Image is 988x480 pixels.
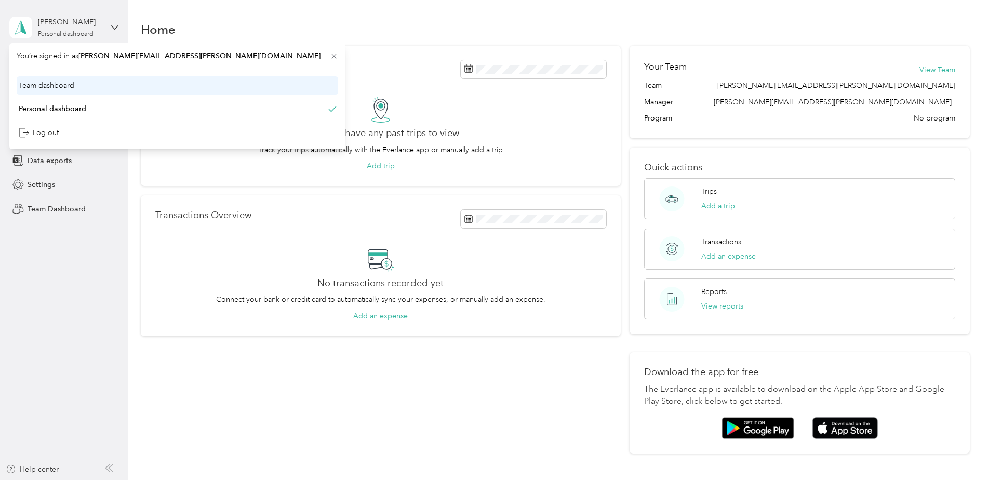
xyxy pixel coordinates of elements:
[914,113,955,124] span: No program
[714,98,952,106] span: [PERSON_NAME][EMAIL_ADDRESS][PERSON_NAME][DOMAIN_NAME]
[19,103,86,114] div: Personal dashboard
[38,31,94,37] div: Personal dashboard
[644,60,687,73] h2: Your Team
[302,128,459,139] h2: You don’t have any past trips to view
[701,186,717,197] p: Trips
[701,301,743,312] button: View reports
[353,311,408,322] button: Add an expense
[367,161,395,171] button: Add trip
[701,251,756,262] button: Add an expense
[644,113,672,124] span: Program
[701,286,727,297] p: Reports
[155,210,251,221] p: Transactions Overview
[28,155,72,166] span: Data exports
[701,236,741,247] p: Transactions
[216,294,545,305] p: Connect your bank or credit card to automatically sync your expenses, or manually add an expense.
[78,51,321,60] span: [PERSON_NAME][EMAIL_ADDRESS][PERSON_NAME][DOMAIN_NAME]
[722,417,794,439] img: Google play
[28,179,55,190] span: Settings
[317,278,444,289] h2: No transactions recorded yet
[19,80,74,91] div: Team dashboard
[644,162,955,173] p: Quick actions
[17,50,338,61] span: You’re signed in as
[258,144,503,155] p: Track your trips automatically with the Everlance app or manually add a trip
[28,204,86,215] span: Team Dashboard
[644,80,662,91] span: Team
[644,383,955,408] p: The Everlance app is available to download on the Apple App Store and Google Play Store, click be...
[701,201,735,211] button: Add a trip
[141,24,176,35] h1: Home
[919,64,955,75] button: View Team
[717,80,955,91] span: [PERSON_NAME][EMAIL_ADDRESS][PERSON_NAME][DOMAIN_NAME]
[38,17,103,28] div: [PERSON_NAME]
[644,97,673,108] span: Manager
[6,464,59,475] button: Help center
[930,422,988,480] iframe: Everlance-gr Chat Button Frame
[644,367,955,378] p: Download the app for free
[812,417,878,439] img: App store
[19,127,59,138] div: Log out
